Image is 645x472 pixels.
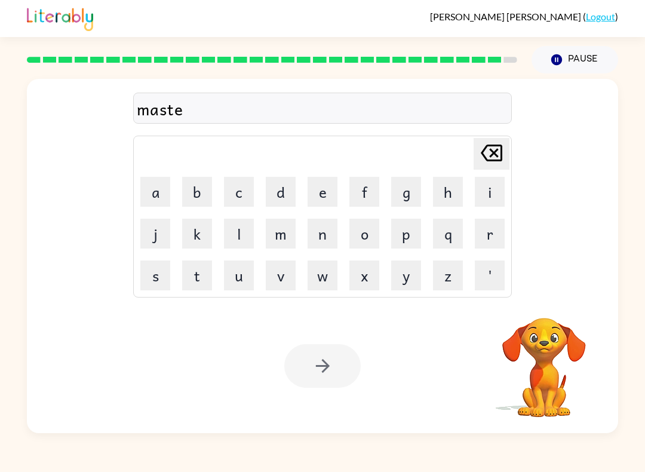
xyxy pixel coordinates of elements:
[391,177,421,207] button: g
[475,260,505,290] button: '
[430,11,618,22] div: ( )
[182,177,212,207] button: b
[224,260,254,290] button: u
[182,219,212,249] button: k
[27,5,93,31] img: Literably
[182,260,212,290] button: t
[586,11,615,22] a: Logout
[475,219,505,249] button: r
[475,177,505,207] button: i
[266,219,296,249] button: m
[391,260,421,290] button: y
[140,260,170,290] button: s
[308,219,337,249] button: n
[349,177,379,207] button: f
[430,11,583,22] span: [PERSON_NAME] [PERSON_NAME]
[433,260,463,290] button: z
[391,219,421,249] button: p
[433,177,463,207] button: h
[433,219,463,249] button: q
[140,177,170,207] button: a
[484,299,604,419] video: Your browser must support playing .mp4 files to use Literably. Please try using another browser.
[266,177,296,207] button: d
[140,219,170,249] button: j
[349,219,379,249] button: o
[349,260,379,290] button: x
[308,177,337,207] button: e
[308,260,337,290] button: w
[266,260,296,290] button: v
[224,177,254,207] button: c
[532,46,618,73] button: Pause
[137,96,508,121] div: maste
[224,219,254,249] button: l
